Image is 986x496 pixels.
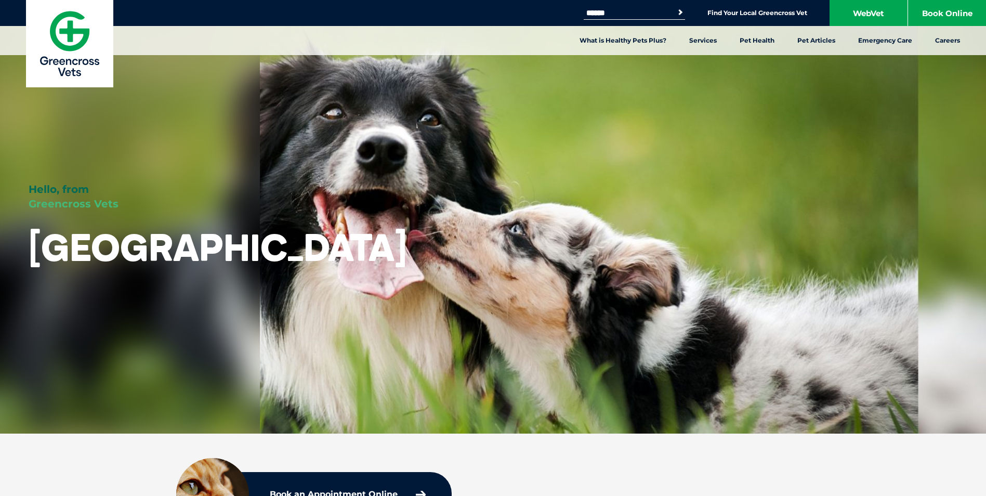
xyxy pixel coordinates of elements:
[675,7,686,18] button: Search
[707,9,807,17] a: Find Your Local Greencross Vet
[29,183,89,195] span: Hello, from
[728,26,786,55] a: Pet Health
[29,227,407,268] h1: [GEOGRAPHIC_DATA]
[847,26,924,55] a: Emergency Care
[924,26,971,55] a: Careers
[678,26,728,55] a: Services
[29,198,119,210] span: Greencross Vets
[786,26,847,55] a: Pet Articles
[568,26,678,55] a: What is Healthy Pets Plus?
